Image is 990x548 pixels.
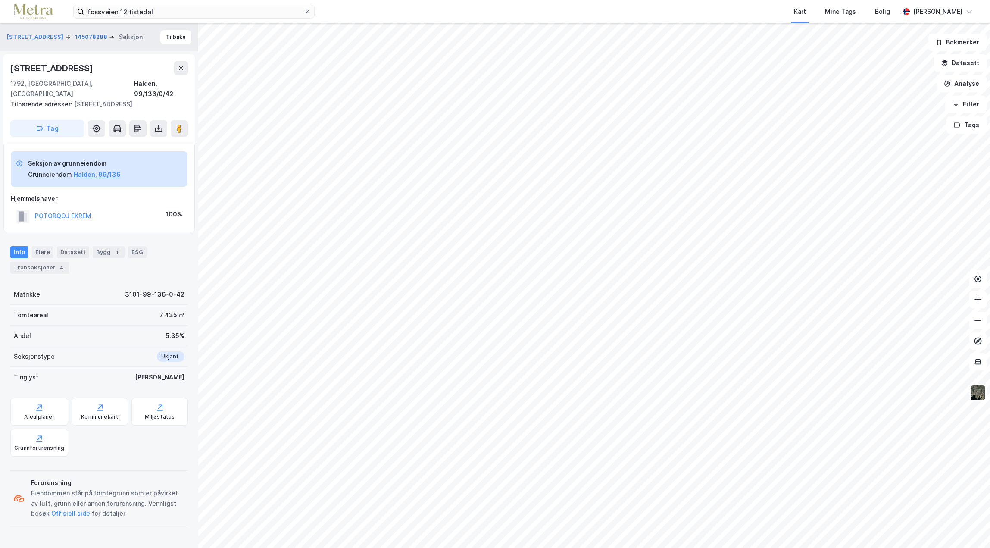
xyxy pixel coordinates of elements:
div: ESG [128,246,147,258]
div: 3101-99-136-0-42 [125,289,184,300]
div: Kommunekart [81,413,119,420]
button: [STREET_ADDRESS] [7,33,65,41]
div: 7 435 ㎡ [159,310,184,320]
div: [PERSON_NAME] [135,372,184,382]
div: Hjemmelshaver [11,194,187,204]
button: 145078288 [75,33,109,41]
button: Bokmerker [928,34,987,51]
button: Filter [945,96,987,113]
div: Tomteareal [14,310,48,320]
div: Seksjon [119,32,143,42]
button: Tag [10,120,84,137]
div: [STREET_ADDRESS] [10,61,95,75]
div: Bygg [93,246,125,258]
img: 9k= [970,385,986,401]
img: metra-logo.256734c3b2bbffee19d4.png [14,4,53,19]
button: Analyse [937,75,987,92]
div: Info [10,246,28,258]
div: Forurensning [31,478,184,488]
div: Seksjonstype [14,351,55,362]
div: Arealplaner [24,413,55,420]
div: [PERSON_NAME] [913,6,962,17]
div: Andel [14,331,31,341]
div: 4 [57,263,66,272]
div: Datasett [57,246,89,258]
input: Søk på adresse, matrikkel, gårdeiere, leietakere eller personer [84,5,304,18]
div: Mine Tags [825,6,856,17]
div: 5.35% [166,331,184,341]
div: Halden, 99/136/0/42 [134,78,188,99]
button: Tilbake [160,30,191,44]
div: Eiere [32,246,53,258]
div: Miljøstatus [145,413,175,420]
div: Kart [794,6,806,17]
iframe: Chat Widget [947,507,990,548]
div: 1792, [GEOGRAPHIC_DATA], [GEOGRAPHIC_DATA] [10,78,134,99]
div: Grunnforurensning [14,445,64,451]
button: Tags [946,116,987,134]
div: 100% [166,209,182,219]
div: 1 [112,248,121,257]
div: Bolig [875,6,890,17]
button: Halden, 99/136 [74,169,121,180]
button: Datasett [934,54,987,72]
span: Tilhørende adresser: [10,100,74,108]
div: Grunneiendom [28,169,72,180]
div: Tinglyst [14,372,38,382]
div: Seksjon av grunneiendom [28,158,121,169]
div: [STREET_ADDRESS] [10,99,181,110]
div: Matrikkel [14,289,42,300]
div: Eiendommen står på tomtegrunn som er påvirket av luft, grunn eller annen forurensning. Vennligst ... [31,488,184,519]
div: Transaksjoner [10,262,69,274]
div: Kontrollprogram for chat [947,507,990,548]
